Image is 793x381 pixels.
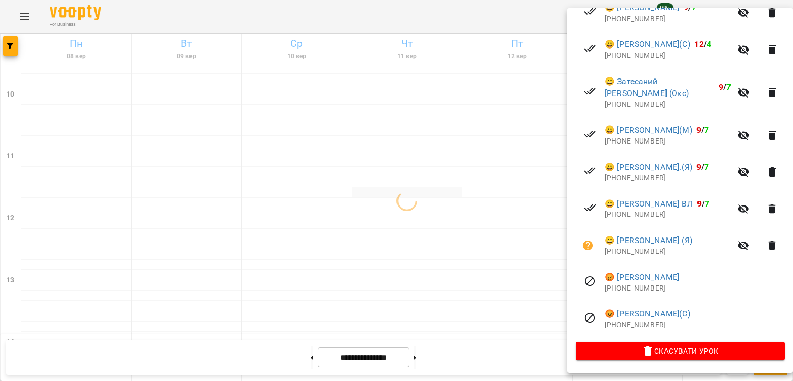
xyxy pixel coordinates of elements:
[605,247,731,257] p: [PHONE_NUMBER]
[707,39,711,49] span: 4
[696,125,701,135] span: 9
[696,162,701,172] span: 9
[605,210,731,220] p: [PHONE_NUMBER]
[584,42,596,55] svg: Візит сплачено
[605,173,731,183] p: [PHONE_NUMBER]
[704,162,709,172] span: 7
[605,38,690,51] a: 😀 [PERSON_NAME](С)
[584,312,596,324] svg: Візит скасовано
[694,39,712,49] b: /
[605,14,731,24] p: [PHONE_NUMBER]
[584,5,596,18] svg: Візит сплачено
[696,162,709,172] b: /
[576,233,600,258] button: Візит ще не сплачено. Додати оплату?
[605,161,692,173] a: 😀 [PERSON_NAME].(Я)
[605,308,690,320] a: 😡 [PERSON_NAME](С)
[696,125,709,135] b: /
[584,345,776,357] span: Скасувати Урок
[584,275,596,288] svg: Візит скасовано
[605,100,731,110] p: [PHONE_NUMBER]
[605,51,731,61] p: [PHONE_NUMBER]
[605,320,785,330] p: [PHONE_NUMBER]
[605,283,785,294] p: [PHONE_NUMBER]
[584,165,596,177] svg: Візит сплачено
[605,271,679,283] a: 😡 [PERSON_NAME]
[704,125,709,135] span: 7
[719,82,731,92] b: /
[605,136,731,147] p: [PHONE_NUMBER]
[694,39,704,49] span: 12
[605,124,692,136] a: 😀 [PERSON_NAME](М)
[719,82,723,92] span: 9
[605,234,692,247] a: 😀 [PERSON_NAME] (Я)
[605,75,715,100] a: 😀 Затесаний [PERSON_NAME] (Окс)
[697,199,709,209] b: /
[697,199,702,209] span: 9
[584,128,596,140] svg: Візит сплачено
[584,85,596,98] svg: Візит сплачено
[705,199,709,209] span: 7
[576,342,785,360] button: Скасувати Урок
[726,82,731,92] span: 7
[605,198,693,210] a: 😀 [PERSON_NAME] ВЛ
[584,201,596,214] svg: Візит сплачено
